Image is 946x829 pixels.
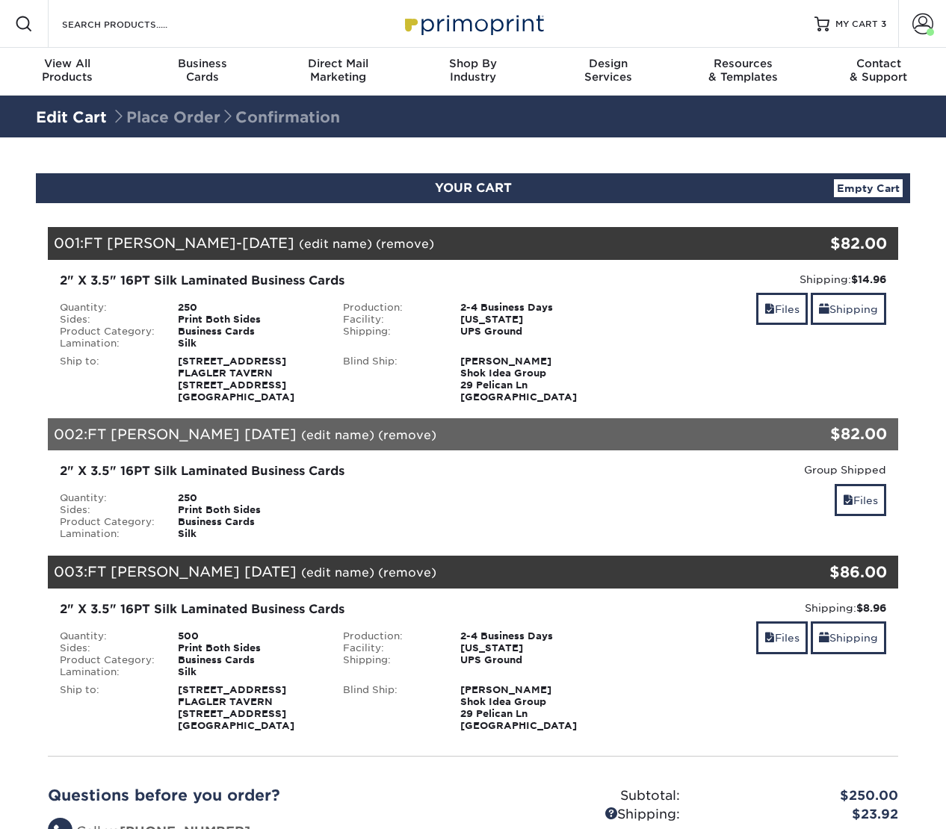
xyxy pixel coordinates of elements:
[135,57,270,84] div: Cards
[691,786,909,806] div: $250.00
[435,181,512,195] span: YOUR CART
[843,494,853,506] span: files
[60,600,603,618] div: 2" X 3.5" 16PT Silk Laminated Business Cards
[87,563,297,580] span: FT [PERSON_NAME] [DATE]
[449,326,614,338] div: UPS Ground
[691,805,909,825] div: $23.92
[764,632,775,644] span: files
[851,273,886,285] strong: $14.96
[135,57,270,70] span: Business
[398,7,548,40] img: Primoprint
[167,516,332,528] div: Business Cards
[834,179,903,197] a: Empty Cart
[756,423,887,445] div: $82.00
[49,666,167,678] div: Lamination:
[49,528,167,540] div: Lamination:
[540,57,676,84] div: Services
[625,462,886,477] div: Group Shipped
[376,237,434,251] a: (remove)
[332,642,450,654] div: Facility:
[270,57,406,70] span: Direct Mail
[178,355,294,403] strong: [STREET_ADDRESS] FLAGLER TAVERN [STREET_ADDRESS] [GEOGRAPHIC_DATA]
[449,654,614,666] div: UPS Ground
[49,504,167,516] div: Sides:
[48,418,756,451] div: 002:
[49,654,167,666] div: Product Category:
[60,462,603,480] div: 2" X 3.5" 16PT Silk Laminated Business Cards
[167,492,332,504] div: 250
[819,632,829,644] span: shipping
[540,48,676,96] a: DesignServices
[167,630,332,642] div: 500
[756,293,808,325] a: Files
[49,338,167,350] div: Lamination:
[49,630,167,642] div: Quantity:
[332,355,450,403] div: Blind Ship:
[378,565,436,580] a: (remove)
[449,314,614,326] div: [US_STATE]
[49,642,167,654] div: Sides:
[835,18,878,31] span: MY CART
[48,786,462,804] h2: Questions before you order?
[449,630,614,642] div: 2-4 Business Days
[332,326,450,338] div: Shipping:
[835,484,886,516] a: Files
[811,57,946,84] div: & Support
[48,556,756,589] div: 003:
[167,666,332,678] div: Silk
[856,602,886,614] strong: $8.96
[881,19,886,29] span: 3
[87,426,297,442] span: FT [PERSON_NAME] [DATE]
[473,786,691,806] div: Subtotal:
[167,642,332,654] div: Print Both Sides
[332,684,450,732] div: Blind Ship:
[48,227,756,260] div: 001:
[676,57,811,84] div: & Templates
[332,302,450,314] div: Production:
[36,108,107,126] a: Edit Cart
[167,338,332,350] div: Silk
[49,302,167,314] div: Quantity:
[299,237,372,251] a: (edit name)
[301,565,374,580] a: (edit name)
[167,302,332,314] div: 250
[756,561,887,583] div: $86.00
[135,48,270,96] a: BusinessCards
[84,235,294,251] span: FT [PERSON_NAME]-[DATE]
[473,805,691,825] div: Shipping:
[449,302,614,314] div: 2-4 Business Days
[332,654,450,666] div: Shipping:
[625,600,886,615] div: Shipping:
[60,272,603,290] div: 2" X 3.5" 16PT Silk Laminated Business Cards
[406,48,541,96] a: Shop ByIndustry
[819,303,829,315] span: shipping
[625,272,886,287] div: Shipping:
[378,428,436,442] a: (remove)
[270,57,406,84] div: Marketing
[49,516,167,528] div: Product Category:
[332,630,450,642] div: Production:
[406,57,541,70] span: Shop By
[406,57,541,84] div: Industry
[49,492,167,504] div: Quantity:
[460,684,577,731] strong: [PERSON_NAME] Shok Idea Group 29 Pelican Ln [GEOGRAPHIC_DATA]
[167,326,332,338] div: Business Cards
[811,57,946,70] span: Contact
[460,355,577,403] strong: [PERSON_NAME] Shok Idea Group 29 Pelican Ln [GEOGRAPHIC_DATA]
[756,621,808,653] a: Files
[676,57,811,70] span: Resources
[61,15,206,33] input: SEARCH PRODUCTS.....
[167,654,332,666] div: Business Cards
[811,48,946,96] a: Contact& Support
[167,504,332,516] div: Print Both Sides
[301,428,374,442] a: (edit name)
[332,314,450,326] div: Facility:
[49,314,167,326] div: Sides:
[540,57,676,70] span: Design
[811,293,886,325] a: Shipping
[49,355,167,403] div: Ship to:
[811,621,886,653] a: Shipping
[167,314,332,326] div: Print Both Sides
[49,684,167,732] div: Ship to:
[756,232,887,255] div: $82.00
